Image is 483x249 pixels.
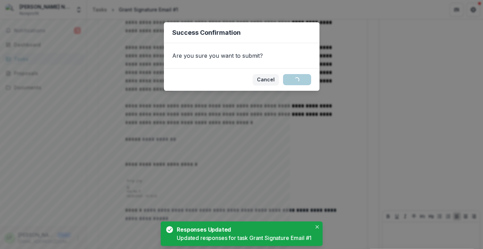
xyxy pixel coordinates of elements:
[177,225,309,234] div: Responses Updated
[313,223,321,231] button: Close
[164,43,319,68] div: Are you sure you want to submit?
[177,234,311,242] div: Updated responses for task Grant Signature Email #1
[164,22,319,43] header: Success Confirmation
[253,74,279,85] button: Cancel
